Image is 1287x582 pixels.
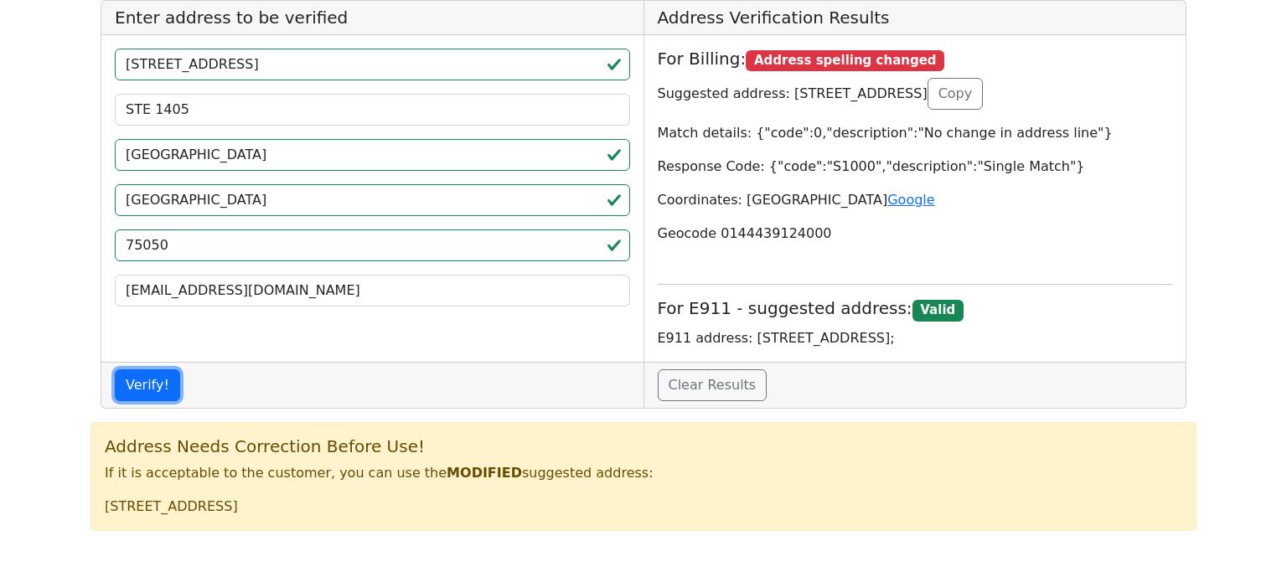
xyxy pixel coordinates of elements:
h5: Address Verification Results [644,1,1186,35]
p: If it is acceptable to the customer, you can use the suggested address: [105,463,1182,483]
b: MODIFIED [447,465,522,481]
span: Valid [912,300,964,322]
button: Verify! [115,369,180,401]
input: 2-Letter State [115,184,630,216]
input: ZIP code 5 or 5+4 [115,229,630,261]
span: Address spelling changed [746,50,944,72]
p: Geocode 0144439124000 [658,224,1173,244]
a: Clear Results [658,369,768,401]
input: Your Email [115,275,630,306]
a: Google [887,192,934,208]
input: Street Line 1 [115,49,630,80]
p: Response Code: {"code":"S1000","description":"Single Match"} [658,157,1173,177]
p: E911 address: [STREET_ADDRESS]; [658,328,1173,348]
input: Street Line 2 (can be empty) [115,94,630,126]
p: Coordinates: [GEOGRAPHIC_DATA] [658,190,1173,210]
input: City [115,139,630,171]
h5: For Billing: [658,49,1173,71]
p: [STREET_ADDRESS] [105,497,1182,517]
h5: Address Needs Correction Before Use! [105,436,1182,456]
h5: Enter address to be verified [101,1,643,35]
p: Match details: {"code":0,"description":"No change in address line"} [658,123,1173,143]
p: Suggested address: [STREET_ADDRESS] [658,78,1173,110]
h5: For E911 - suggested address: [658,298,1173,321]
button: Copy [928,78,984,110]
